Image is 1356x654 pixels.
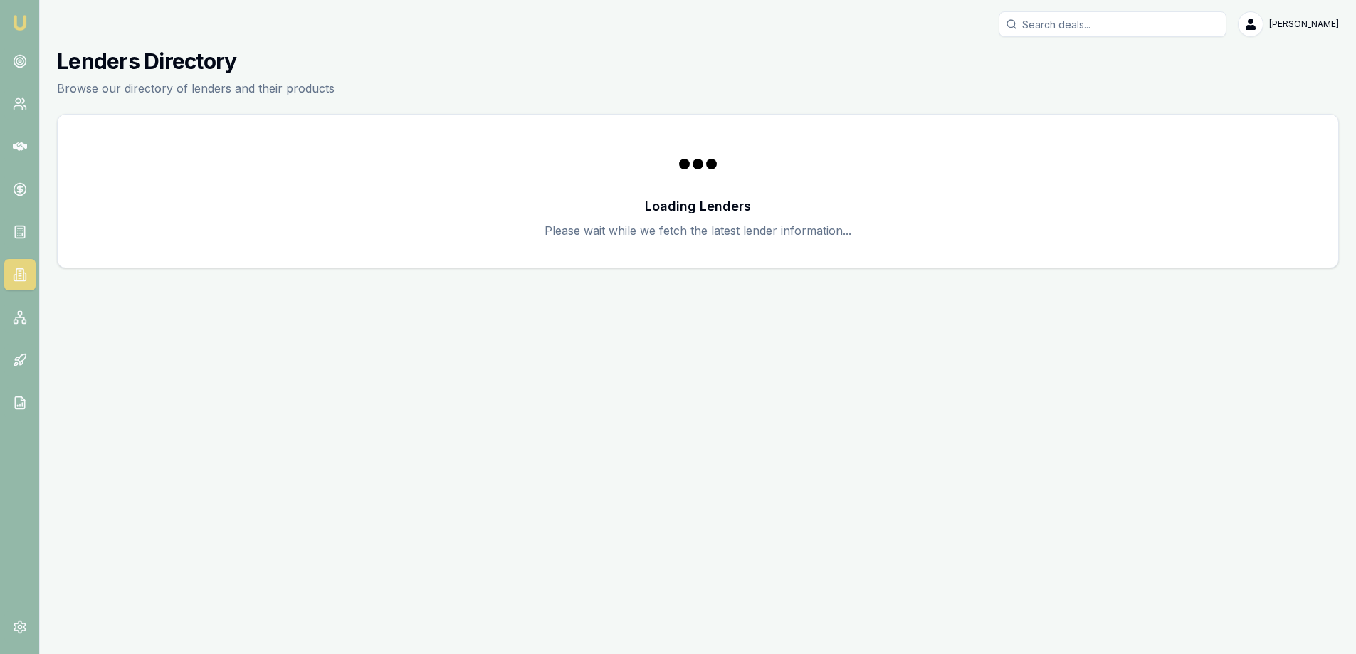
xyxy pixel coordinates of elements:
[57,80,335,97] p: Browse our directory of lenders and their products
[545,222,851,239] p: Please wait while we fetch the latest lender information...
[999,11,1226,37] input: Search deals
[1269,19,1339,30] span: [PERSON_NAME]
[11,14,28,31] img: emu-icon-u.png
[57,48,335,74] h1: Lenders Directory
[645,196,751,216] h3: Loading Lenders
